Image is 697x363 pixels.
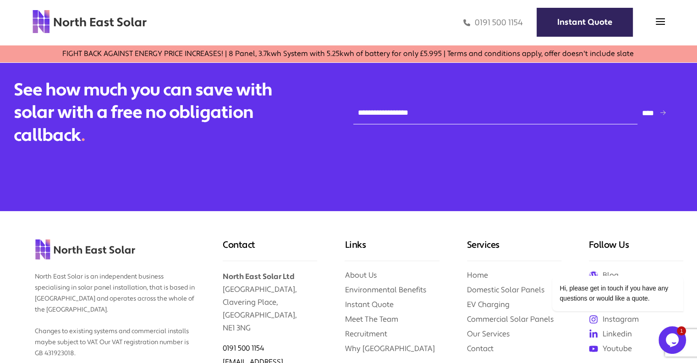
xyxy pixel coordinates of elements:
a: Our Services [467,329,510,339]
p: [GEOGRAPHIC_DATA], Clavering Place, [GEOGRAPHIC_DATA], NE1 3NG [223,261,317,335]
a: Commercial Solar Panels [467,314,554,324]
h3: Contact [223,239,317,261]
a: 0191 500 1154 [223,344,264,353]
img: linkedin icon [589,329,598,339]
img: phone icon [463,17,470,28]
a: Recruitment [345,329,387,339]
a: 0191 500 1154 [463,17,523,28]
h2: See how much you can save with solar with a free no obligation callback [14,79,289,147]
a: Domestic Solar Panels [467,285,545,295]
span: . [81,124,85,146]
img: youtube icon [589,344,598,353]
h3: Services [467,239,561,261]
a: Linkedin [589,329,683,339]
a: Environmental Benefits [345,285,426,295]
a: EV Charging [467,300,510,309]
form: Contact form [353,101,684,124]
img: north east solar logo [35,239,136,260]
img: north east solar logo [32,9,147,34]
iframe: chat widget [659,326,688,354]
iframe: chat widget [523,193,688,322]
a: Home [467,270,488,280]
a: Youtube [589,344,683,354]
a: Contact [467,344,494,353]
img: menu icon [656,17,665,26]
a: Instant Quote [345,300,393,309]
a: Instant Quote [537,8,633,37]
p: North East Solar is an independent business specialising in solar panel installation, that is bas... [35,262,195,359]
a: Meet The Team [345,314,398,324]
b: North East Solar Ltd [223,272,294,281]
a: Why [GEOGRAPHIC_DATA] [345,344,434,353]
a: About Us [345,270,377,280]
h3: Links [345,239,439,261]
